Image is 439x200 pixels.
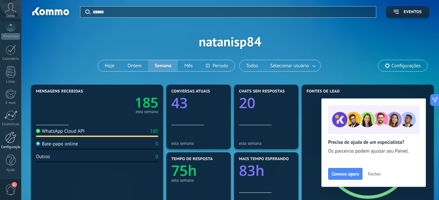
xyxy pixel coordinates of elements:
[12,182,17,187] span: 1
[36,142,40,146] img: Bate-papo online
[171,141,226,146] div: esta semana
[6,14,15,18] span: Conta
[36,154,50,160] div: Outros
[36,129,40,133] img: WhatsApp Cloud API
[156,141,158,147] div: 0
[328,168,363,180] button: Comece agora
[392,63,421,69] span: Configurações
[269,61,310,70] span: Selecionar usuário
[1,168,20,172] div: Ajuda
[97,93,158,112] a: 185
[171,157,213,161] span: Tempo de resposta
[199,60,235,71] button: Período
[307,89,340,94] span: Fontes de lead
[328,139,419,145] h2: Precisa de ajuda de um especialista?
[239,157,289,161] span: Mais tempo esperando
[1,122,20,126] div: Estatísticas
[36,128,85,134] div: WhatsApp Cloud API
[36,89,83,94] span: Mensagens recebidas
[239,93,255,112] text: 20
[171,178,226,183] div: esta semana
[98,60,121,71] button: Hoje
[121,60,148,71] button: Ontem
[136,110,158,113] div: esta semana
[239,141,294,146] div: esta semana
[1,80,20,84] div: Listas
[365,169,384,179] button: Fechar
[156,154,158,160] div: 0
[386,6,429,18] button: Eventos
[239,160,294,180] a: 83h
[328,148,419,155] span: Os parceiros podem ajustar seu Painel.
[368,172,381,176] span: Fechar
[135,93,158,112] text: 185
[1,33,20,40] div: WhatsApp
[171,93,188,112] text: 43
[178,60,199,71] button: Mês
[148,60,178,71] button: Semana
[1,101,20,105] div: E-mail
[240,60,265,71] button: Todos
[239,89,285,94] span: Chats sem respostas
[36,141,78,147] div: Bate-papo online
[265,60,320,71] button: Selecionar usuário
[1,57,20,61] div: Calendário
[239,160,264,180] text: 83h
[171,89,210,94] span: Conversas atuais
[332,172,359,176] span: Comece agora
[404,10,422,14] span: Eventos
[150,128,158,134] div: 185
[171,160,197,180] text: 75h
[1,145,20,149] div: Configurações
